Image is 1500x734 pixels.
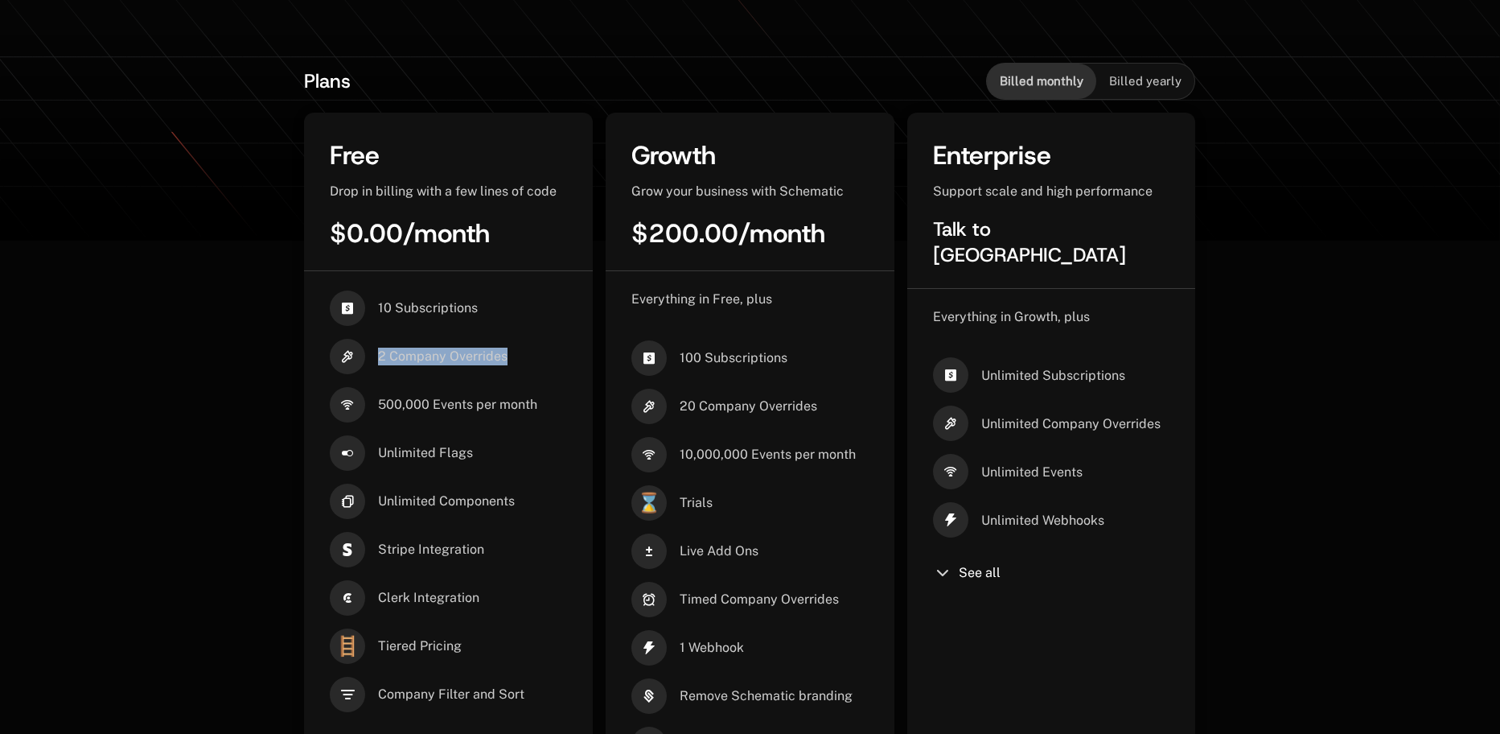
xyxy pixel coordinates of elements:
[378,444,473,462] span: Unlimited Flags
[631,485,667,521] span: ⌛
[631,138,716,172] span: Growth
[330,183,557,199] span: Drop in billing with a few lines of code
[631,291,772,307] span: Everything in Free, plus
[631,678,667,714] i: schematic
[330,339,365,374] i: hammer
[981,367,1125,385] span: Unlimited Subscriptions
[631,216,738,250] span: $200.00
[631,340,667,376] i: cashapp
[981,464,1083,481] span: Unlimited Events
[330,677,365,712] i: filter
[680,639,744,657] span: 1 Webhook
[680,398,817,415] span: 20 Company Overrides
[680,446,856,464] span: 10,000,000 Events per month
[330,484,365,519] i: chips
[631,534,667,569] i: plus-minus
[933,563,952,583] i: chevron-down
[403,216,490,250] span: / month
[378,396,537,414] span: 500,000 Events per month
[304,68,351,94] span: Plans
[933,216,1126,268] span: Talk to [GEOGRAPHIC_DATA]
[631,183,844,199] span: Grow your business with Schematic
[330,629,365,664] span: 🪜
[631,437,667,472] i: signal
[378,589,479,607] span: Clerk Integration
[378,686,524,703] span: Company Filter and Sort
[933,502,968,538] i: thunder
[330,387,365,423] i: signal
[680,687,853,705] span: Remove Schematic branding
[330,580,365,616] i: clerk
[1109,73,1182,89] span: Billed yearly
[933,454,968,489] i: signal
[1000,73,1083,89] span: Billed monthly
[330,532,365,567] i: stripe
[680,494,713,512] span: Trials
[631,389,667,424] i: hammer
[933,309,1090,324] span: Everything in Growth, plus
[631,630,667,666] i: thunder
[933,183,1153,199] span: Support scale and high performance
[981,415,1161,433] span: Unlimited Company Overrides
[738,216,825,250] span: / month
[959,567,1001,579] span: See all
[330,291,365,326] i: cashapp
[378,299,478,317] span: 10 Subscriptions
[378,348,508,365] span: 2 Company Overrides
[933,138,1051,172] span: Enterprise
[981,512,1104,530] span: Unlimited Webhooks
[933,357,968,393] i: cashapp
[631,582,667,617] i: alarm
[933,406,968,441] i: hammer
[330,138,380,172] span: Free
[378,541,484,559] span: Stripe Integration
[330,435,365,471] i: boolean-on
[680,349,787,367] span: 100 Subscriptions
[680,542,758,560] span: Live Add Ons
[330,216,403,250] span: $0.00
[680,591,839,608] span: Timed Company Overrides
[378,493,515,510] span: Unlimited Components
[378,637,462,655] span: Tiered Pricing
